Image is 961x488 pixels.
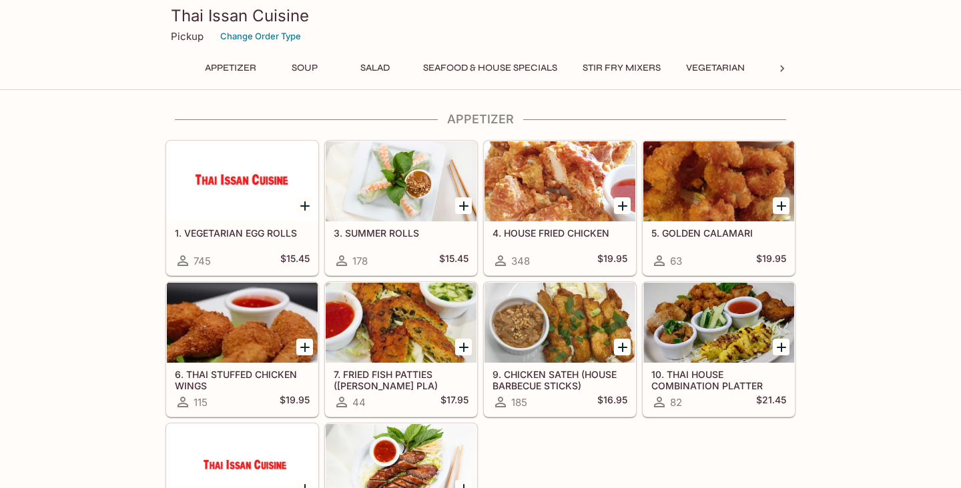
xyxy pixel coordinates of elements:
[643,283,794,363] div: 10. THAI HOUSE COMBINATION PLATTER
[597,253,627,269] h5: $19.95
[280,253,310,269] h5: $15.45
[171,30,204,43] p: Pickup
[175,369,310,391] h5: 6. THAI STUFFED CHICKEN WINGS
[651,369,786,391] h5: 10. THAI HOUSE COMBINATION PLATTER
[773,339,789,355] button: Add 10. THAI HOUSE COMBINATION PLATTER
[326,283,476,363] div: 7. FRIED FISH PATTIES (TOD MUN PLA)
[485,141,635,221] div: 4. HOUSE FRIED CHICKEN
[756,253,786,269] h5: $19.95
[643,141,794,221] div: 5. GOLDEN CALAMARI
[511,396,527,409] span: 185
[763,59,823,77] button: Noodles
[484,282,636,417] a: 9. CHICKEN SATEH (HOUSE BARBECUE STICKS)185$16.95
[296,339,313,355] button: Add 6. THAI STUFFED CHICKEN WINGS
[614,197,631,214] button: Add 4. HOUSE FRIED CHICKEN
[296,197,313,214] button: Add 1. VEGETARIAN EGG ROLLS
[493,227,627,239] h5: 4. HOUSE FRIED CHICKEN
[511,255,530,267] span: 348
[175,227,310,239] h5: 1. VEGETARIAN EGG ROLLS
[643,141,795,275] a: 5. GOLDEN CALAMARI63$19.95
[416,59,565,77] button: Seafood & House Specials
[166,141,318,275] a: 1. VEGETARIAN EGG ROLLS745$15.45
[345,59,405,77] button: Salad
[352,396,366,409] span: 44
[214,26,307,47] button: Change Order Type
[280,394,310,410] h5: $19.95
[597,394,627,410] h5: $16.95
[493,369,627,391] h5: 9. CHICKEN SATEH (HOUSE BARBECUE STICKS)
[670,255,682,267] span: 63
[171,5,790,26] h3: Thai Issan Cuisine
[614,339,631,355] button: Add 9. CHICKEN SATEH (HOUSE BARBECUE STICKS)
[455,197,472,214] button: Add 3. SUMMER ROLLS
[455,339,472,355] button: Add 7. FRIED FISH PATTIES (TOD MUN PLA)
[166,282,318,417] a: 6. THAI STUFFED CHICKEN WINGS115$19.95
[756,394,786,410] h5: $21.45
[334,227,468,239] h5: 3. SUMMER ROLLS
[334,369,468,391] h5: 7. FRIED FISH PATTIES ([PERSON_NAME] PLA)
[484,141,636,275] a: 4. HOUSE FRIED CHICKEN348$19.95
[643,282,795,417] a: 10. THAI HOUSE COMBINATION PLATTER82$21.45
[167,141,318,221] div: 1. VEGETARIAN EGG ROLLS
[670,396,682,409] span: 82
[439,253,468,269] h5: $15.45
[651,227,786,239] h5: 5. GOLDEN CALAMARI
[167,283,318,363] div: 6. THAI STUFFED CHICKEN WINGS
[326,141,476,221] div: 3. SUMMER ROLLS
[194,396,208,409] span: 115
[194,255,211,267] span: 745
[198,59,264,77] button: Appetizer
[325,141,477,275] a: 3. SUMMER ROLLS178$15.45
[485,283,635,363] div: 9. CHICKEN SATEH (HOUSE BARBECUE STICKS)
[274,59,334,77] button: Soup
[773,197,789,214] button: Add 5. GOLDEN CALAMARI
[575,59,668,77] button: Stir Fry Mixers
[679,59,752,77] button: Vegetarian
[352,255,368,267] span: 178
[325,282,477,417] a: 7. FRIED FISH PATTIES ([PERSON_NAME] PLA)44$17.95
[166,112,795,127] h4: Appetizer
[440,394,468,410] h5: $17.95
